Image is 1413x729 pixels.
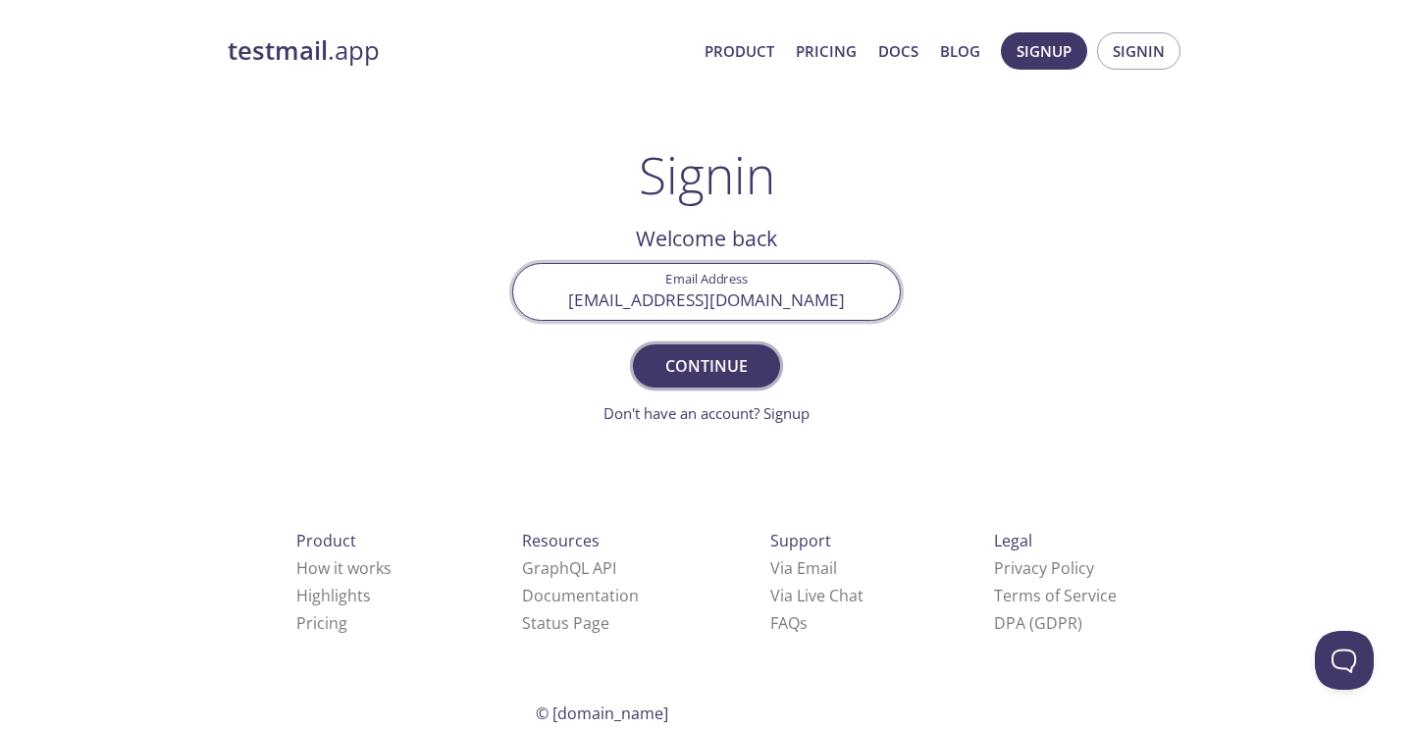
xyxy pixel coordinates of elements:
[1017,38,1072,64] span: Signup
[1097,32,1180,70] button: Signin
[770,530,831,551] span: Support
[228,34,689,68] a: testmail.app
[940,38,980,64] a: Blog
[522,612,609,634] a: Status Page
[994,557,1094,579] a: Privacy Policy
[770,585,863,606] a: Via Live Chat
[800,612,808,634] span: s
[994,585,1117,606] a: Terms of Service
[512,222,901,255] h2: Welcome back
[228,33,328,68] strong: testmail
[522,557,616,579] a: GraphQL API
[639,145,775,204] h1: Signin
[1001,32,1087,70] button: Signup
[296,530,356,551] span: Product
[770,557,837,579] a: Via Email
[878,38,918,64] a: Docs
[536,703,668,724] span: © [DOMAIN_NAME]
[1113,38,1165,64] span: Signin
[770,612,808,634] a: FAQ
[994,530,1032,551] span: Legal
[633,344,780,388] button: Continue
[603,403,810,423] a: Don't have an account? Signup
[994,612,1082,634] a: DPA (GDPR)
[522,585,639,606] a: Documentation
[796,38,857,64] a: Pricing
[296,585,371,606] a: Highlights
[654,352,759,380] span: Continue
[705,38,774,64] a: Product
[522,530,600,551] span: Resources
[1315,631,1374,690] iframe: Help Scout Beacon - Open
[296,557,392,579] a: How it works
[296,612,347,634] a: Pricing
